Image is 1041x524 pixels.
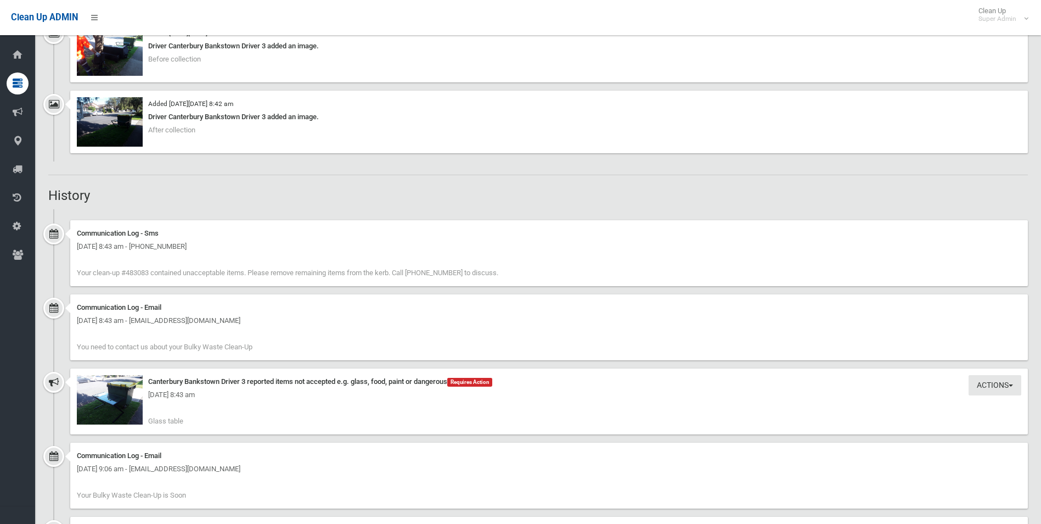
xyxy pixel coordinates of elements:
[77,375,143,425] img: 2025-09-1708.42.374427997309319288524.jpg
[77,343,252,351] span: You need to contact us about your Bulky Waste Clean-Up
[77,269,498,277] span: Your clean-up #483083 contained unacceptable items. Please remove remaining items from the kerb. ...
[11,12,78,23] span: Clean Up ADMIN
[148,100,233,108] small: Added [DATE][DATE] 8:42 am
[447,378,492,387] span: Requires Action
[77,462,1021,476] div: [DATE] 9:06 am - [EMAIL_ADDRESS][DOMAIN_NAME]
[77,110,1021,124] div: Driver Canterbury Bankstown Driver 3 added an image.
[148,417,183,425] span: Glass table
[77,240,1021,253] div: [DATE] 8:43 am - [PHONE_NUMBER]
[969,375,1021,395] button: Actions
[77,449,1021,462] div: Communication Log - Email
[148,126,195,134] span: After collection
[77,375,1021,388] div: Canterbury Bankstown Driver 3 reported items not accepted e.g. glass, food, paint or dangerous
[77,314,1021,327] div: [DATE] 8:43 am - [EMAIL_ADDRESS][DOMAIN_NAME]
[77,227,1021,240] div: Communication Log - Sms
[77,97,143,147] img: 2025-09-1708.42.445119946865607964551.jpg
[148,55,201,63] span: Before collection
[148,29,233,37] small: Added [DATE][DATE] 8:41 am
[77,40,1021,53] div: Driver Canterbury Bankstown Driver 3 added an image.
[973,7,1027,23] span: Clean Up
[77,301,1021,314] div: Communication Log - Email
[77,388,1021,402] div: [DATE] 8:43 am
[77,26,143,76] img: 2025-09-1708.41.268889329828301635284.jpg
[978,15,1016,23] small: Super Admin
[77,491,186,499] span: Your Bulky Waste Clean-Up is Soon
[48,188,1028,203] h2: History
